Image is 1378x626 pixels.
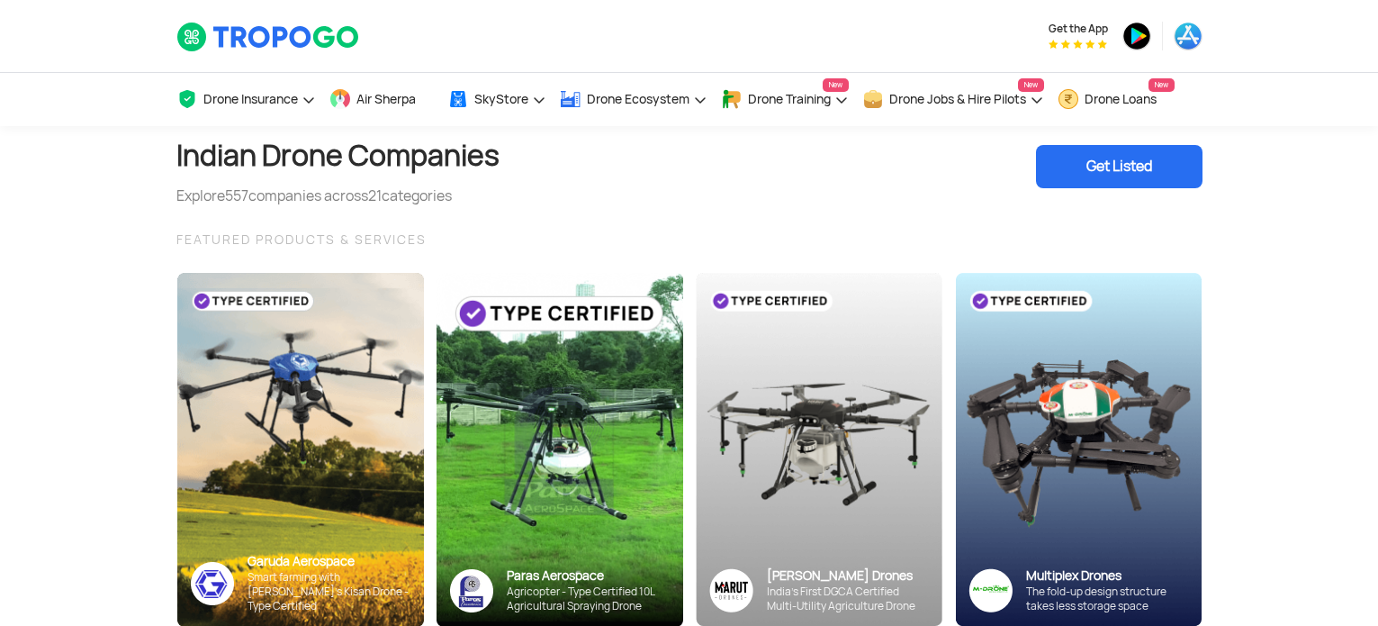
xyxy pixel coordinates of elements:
[560,73,707,126] a: Drone Ecosystem
[176,186,500,207] div: Explore companies across categories
[248,553,410,570] div: Garuda Aerospace
[176,73,316,126] a: Drone Insurance
[474,92,528,106] span: SkyStore
[203,92,298,106] span: Drone Insurance
[176,229,1202,250] div: FEATURED PRODUCTS & SERVICES
[1026,585,1188,613] div: The fold-up design structure takes less storage space
[356,92,416,106] span: Air Sherpa
[248,570,410,613] div: Smart farming with [PERSON_NAME]’s Kisan Drone - Type Certified
[696,273,942,626] img: bg_marut_sky.png
[1122,22,1151,50] img: ic_playstore.png
[1018,78,1044,92] span: New
[1085,92,1157,106] span: Drone Loans
[1026,567,1188,585] div: Multiplex Drones
[368,186,382,205] span: 21
[889,92,1026,106] span: Drone Jobs & Hire Pilots
[587,92,689,106] span: Drone Ecosystem
[507,567,670,585] div: Paras Aerospace
[862,73,1044,126] a: Drone Jobs & Hire PilotsNew
[225,186,248,205] span: 557
[1148,78,1175,92] span: New
[767,567,929,585] div: [PERSON_NAME] Drones
[450,569,493,612] img: paras-logo-banner.png
[329,73,434,126] a: Air Sherpa
[823,78,849,92] span: New
[968,568,1013,612] img: ic_multiplex_sky.png
[1058,73,1175,126] a: Drone LoansNew
[721,73,849,126] a: Drone TrainingNew
[767,585,929,613] div: India’s First DGCA Certified Multi-Utility Agriculture Drone
[1049,22,1108,36] span: Get the App
[507,585,670,613] div: Agricopter - Type Certified 10L Agricultural Spraying Drone
[1036,145,1202,188] div: Get Listed
[176,126,500,186] h1: Indian Drone Companies
[447,73,546,126] a: SkyStore
[176,22,361,52] img: TropoGo Logo
[1049,40,1107,49] img: App Raking
[1174,22,1202,50] img: ic_appstore.png
[748,92,831,106] span: Drone Training
[191,562,234,605] img: ic_garuda_sky.png
[709,568,753,612] img: Group%2036313.png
